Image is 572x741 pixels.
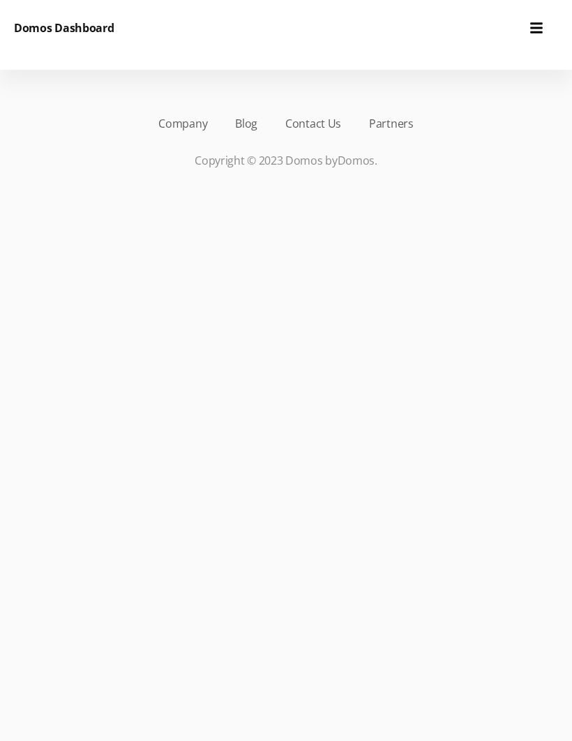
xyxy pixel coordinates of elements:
p: Copyright © 2023 Domos by . [35,152,537,169]
h6: Domos Dashboard [14,20,114,36]
a: Contact Us [285,115,341,132]
a: Domos [338,153,375,168]
a: Company [158,115,207,132]
a: Partners [369,115,414,132]
a: Blog [235,115,257,132]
